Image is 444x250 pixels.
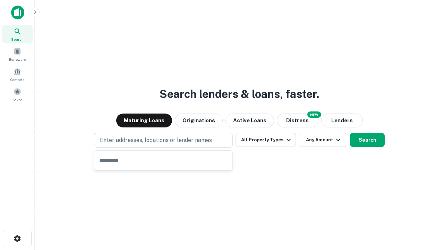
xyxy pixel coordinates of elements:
p: Enter addresses, locations or lender names [100,136,212,144]
span: Contacts [10,77,24,82]
a: Saved [2,85,33,104]
button: Enter addresses, locations or lender names [94,133,233,148]
button: Any Amount [299,133,347,147]
button: All Property Types [236,133,296,147]
button: Maturing Loans [116,114,172,127]
button: Lenders [321,114,363,127]
button: Search [350,133,385,147]
img: capitalize-icon.png [11,6,24,19]
button: Originations [175,114,223,127]
button: Active Loans [225,114,274,127]
a: Search [2,25,33,43]
iframe: Chat Widget [409,194,444,228]
a: Contacts [2,65,33,84]
button: Search distressed loans with lien and other non-mortgage details. [277,114,318,127]
span: Borrowers [9,57,26,62]
a: Borrowers [2,45,33,64]
span: Saved [12,97,23,102]
h3: Search lenders & loans, faster. [160,86,319,102]
div: NEW [307,111,321,118]
span: Search [11,36,24,42]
